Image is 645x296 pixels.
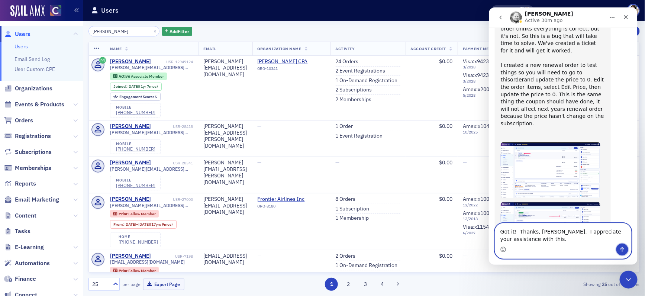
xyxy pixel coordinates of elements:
[119,211,128,216] span: Prior
[138,222,150,227] span: [DATE]
[204,123,247,149] div: [PERSON_NAME][EMAIL_ADDRESS][PERSON_NAME][DOMAIN_NAME]
[463,46,503,51] span: Payment Methods
[4,100,64,109] a: Events & Products
[439,196,452,202] span: $0.00
[110,123,151,130] a: [PERSON_NAME]
[110,58,151,65] div: [PERSON_NAME]
[131,74,164,79] span: Associate Member
[15,180,36,188] span: Reports
[128,268,156,273] span: Fellow Member
[110,160,151,166] a: [PERSON_NAME]
[92,280,109,288] div: 25
[119,268,128,273] span: Prior
[113,268,155,273] a: Prior Fellow Member
[152,254,193,259] div: USR-7198
[110,253,151,260] div: [PERSON_NAME]
[15,148,52,156] span: Subscriptions
[463,231,503,235] span: 6 / 2027
[15,116,33,125] span: Orders
[463,65,503,70] span: 3 / 2028
[128,211,156,216] span: Fellow Member
[439,123,452,129] span: $0.00
[4,30,30,38] a: Users
[152,124,193,129] div: USR-28418
[116,146,155,152] div: [PHONE_NUMBER]
[463,196,492,202] span: Amex : x1005
[116,183,155,188] div: [PHONE_NUMBER]
[113,212,155,216] a: Prior Fellow Member
[336,123,353,130] a: 1 Order
[128,236,139,248] button: Send a message…
[15,30,30,38] span: Users
[463,159,467,166] span: —
[14,66,55,73] a: User Custom CPE
[10,5,45,17] img: SailAMX
[110,267,159,274] div: Prior: Prior: Fellow Member
[336,68,386,74] a: 2 Event Registrations
[152,197,193,202] div: USR-27000
[15,132,51,140] span: Registrations
[463,86,492,93] span: Amex : x2007
[463,93,503,98] span: 5 / 2028
[258,196,325,203] a: Frontier Airlines Inc
[336,87,372,93] a: 2 Subscriptions
[4,243,44,251] a: E-Learning
[4,212,36,220] a: Content
[110,46,122,51] span: Name
[581,7,622,14] div: [DOMAIN_NAME]
[336,262,398,269] a: 1 On-Demand Registration
[110,259,185,265] span: [EMAIL_ADDRESS][DOMAIN_NAME]
[258,204,325,211] div: ORG-8180
[204,253,247,266] div: [EMAIL_ADDRESS][DOMAIN_NAME]
[439,252,452,259] span: $0.00
[113,222,125,227] span: From :
[4,84,52,93] a: Organizations
[152,28,158,34] button: ×
[463,223,489,230] span: Visa : x1154
[258,252,262,259] span: —
[204,46,216,51] span: Email
[12,239,17,245] button: Emoji picker
[336,206,370,212] a: 1 Subscription
[336,272,370,279] a: 1 Subscription
[463,210,492,216] span: Amex : x1005
[544,7,570,14] div: Support
[110,196,151,203] a: [PERSON_NAME]
[4,259,50,267] a: Automations
[110,73,167,80] div: Active: Active: Associate Member
[14,43,28,50] a: Users
[162,27,193,36] button: AddFilter
[15,100,64,109] span: Events & Products
[116,110,155,115] div: [PHONE_NUMBER]
[336,196,356,203] a: 8 Orders
[336,133,383,139] a: 1 Event Registration
[22,69,35,75] a: order
[411,46,446,51] span: Account Credit
[119,94,155,99] span: Engagement Score :
[15,196,59,204] span: Email Marketing
[113,74,164,78] a: Active Associate Member
[143,279,184,290] button: Export Page
[116,178,155,183] div: mobile
[15,84,52,93] span: Organizations
[15,227,30,235] span: Tasks
[518,7,526,15] span: Tiffany Carson
[14,56,50,62] a: Email Send Log
[463,216,503,221] span: 12 / 2018
[627,4,640,17] span: Profile
[4,180,36,188] a: Reports
[359,278,372,291] button: 3
[110,83,162,91] div: Joined: 2024-01-06 00:00:00
[152,59,193,64] div: USR-12949124
[15,243,44,251] span: E-Learning
[45,5,61,17] a: View Homepage
[110,220,177,228] div: From: 2007-07-31 00:00:00
[439,159,452,166] span: $0.00
[119,235,158,239] div: home
[110,210,159,218] div: Prior: Prior: Fellow Member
